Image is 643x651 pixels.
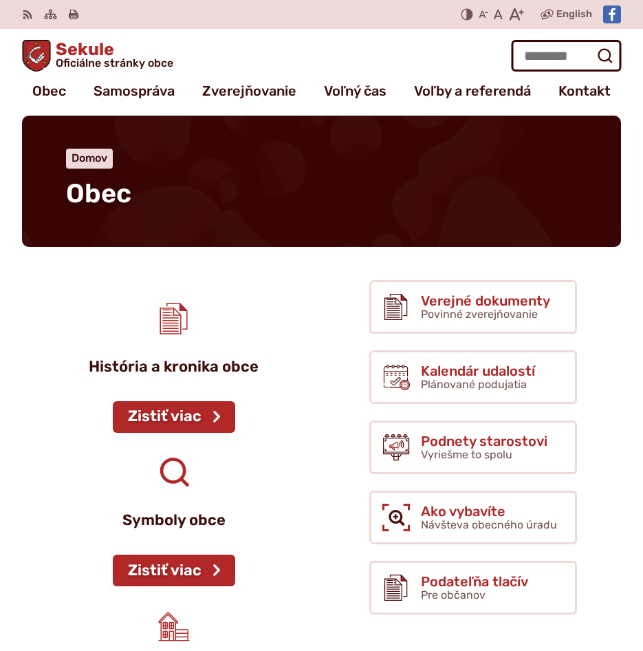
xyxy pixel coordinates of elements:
[421,448,512,461] span: Vyriešme to spolu
[421,588,486,601] span: Pre občanov
[554,6,595,23] a: English
[50,41,173,69] span: Sekule
[56,58,173,69] span: Oficiálne stránky obce
[421,308,538,321] span: Povinné zverejňovanie
[22,40,173,72] a: Logo Sekule, prejsť na domovskú stránku.
[39,511,309,529] p: Symboly obce
[421,378,527,391] span: Plánované podujatia
[556,6,592,23] span: English
[202,77,296,105] a: Zverejňovanie
[94,77,175,105] a: Samospráva
[22,40,50,72] img: Prejsť na domovskú stránku
[414,77,531,105] a: Voľby a referendá
[558,77,611,105] a: Kontakt
[369,491,577,544] a: Ako vybavíte Návšteva obecného úradu
[421,434,547,449] span: Podnety starostovi
[72,151,107,164] a: Domov
[421,518,557,531] span: Návšteva obecného úradu
[421,504,557,519] span: Ako vybavíte
[39,358,309,376] p: História a kronika obce
[421,574,528,589] span: Podateľňa tlačív
[32,77,66,105] a: Obec
[324,77,386,105] a: Voľný čas
[113,401,235,433] a: Zistiť viac
[369,420,577,474] a: Podnety starostovi Vyriešme to spolu
[369,350,577,404] a: Kalendár udalostí Plánované podujatia
[113,555,235,586] a: Zistiť viac
[369,561,577,615] a: Podateľňa tlačív Pre občanov
[421,293,550,308] span: Verejné dokumenty
[66,178,131,209] span: Obec
[369,280,577,334] a: Verejné dokumenty Povinné zverejňovanie
[603,6,621,23] img: Prejsť na Facebook stránku
[421,363,535,378] span: Kalendár udalostí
